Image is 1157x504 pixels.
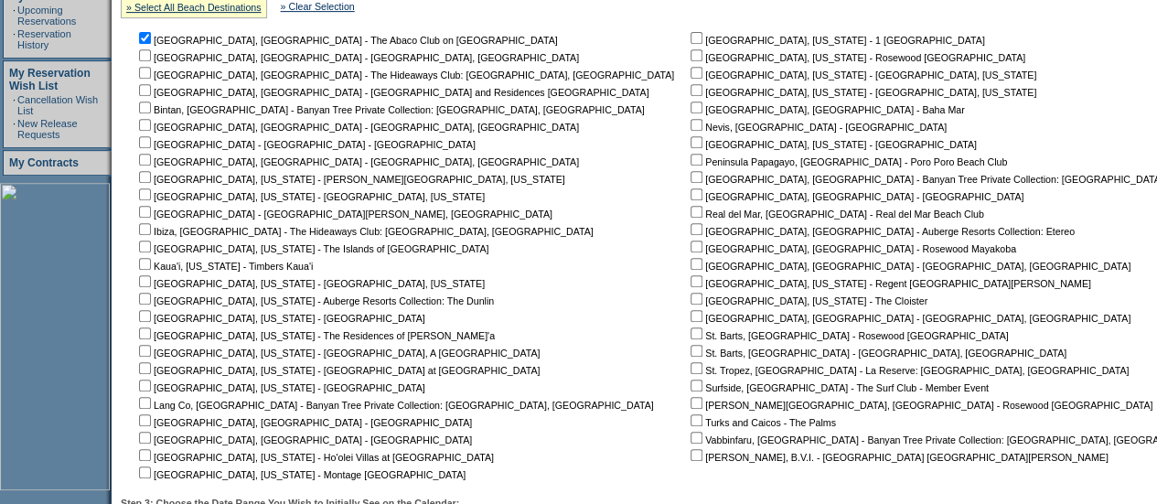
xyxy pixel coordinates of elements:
a: New Release Requests [17,118,77,140]
td: · [13,5,16,27]
nobr: Lang Co, [GEOGRAPHIC_DATA] - Banyan Tree Private Collection: [GEOGRAPHIC_DATA], [GEOGRAPHIC_DATA] [135,400,654,411]
a: Upcoming Reservations [17,5,76,27]
nobr: [GEOGRAPHIC_DATA], [GEOGRAPHIC_DATA] - Baha Mar [687,104,964,115]
nobr: Turks and Caicos - The Palms [687,417,836,428]
nobr: [GEOGRAPHIC_DATA], [US_STATE] - Auberge Resorts Collection: The Dunlin [135,295,494,306]
nobr: Surfside, [GEOGRAPHIC_DATA] - The Surf Club - Member Event [687,382,989,393]
nobr: [PERSON_NAME][GEOGRAPHIC_DATA], [GEOGRAPHIC_DATA] - Rosewood [GEOGRAPHIC_DATA] [687,400,1152,411]
nobr: St. Barts, [GEOGRAPHIC_DATA] - Rosewood [GEOGRAPHIC_DATA] [687,330,1008,341]
nobr: [GEOGRAPHIC_DATA], [GEOGRAPHIC_DATA] - The Abaco Club on [GEOGRAPHIC_DATA] [135,35,558,46]
nobr: [GEOGRAPHIC_DATA], [US_STATE] - The Islands of [GEOGRAPHIC_DATA] [135,243,488,254]
nobr: [GEOGRAPHIC_DATA], [GEOGRAPHIC_DATA] - [GEOGRAPHIC_DATA], [GEOGRAPHIC_DATA] [687,261,1130,272]
nobr: Ibiza, [GEOGRAPHIC_DATA] - The Hideaways Club: [GEOGRAPHIC_DATA], [GEOGRAPHIC_DATA] [135,226,594,237]
nobr: [GEOGRAPHIC_DATA], [GEOGRAPHIC_DATA] - [GEOGRAPHIC_DATA] [135,434,472,445]
td: · [13,28,16,50]
td: · [13,94,16,116]
a: Reservation History [17,28,71,50]
nobr: [GEOGRAPHIC_DATA], [US_STATE] - The Residences of [PERSON_NAME]'a [135,330,495,341]
nobr: [GEOGRAPHIC_DATA], [GEOGRAPHIC_DATA] - The Hideaways Club: [GEOGRAPHIC_DATA], [GEOGRAPHIC_DATA] [135,70,674,80]
nobr: [GEOGRAPHIC_DATA], [GEOGRAPHIC_DATA] - Rosewood Mayakoba [687,243,1016,254]
nobr: [GEOGRAPHIC_DATA], [GEOGRAPHIC_DATA] - [GEOGRAPHIC_DATA], [GEOGRAPHIC_DATA] [135,52,579,63]
nobr: Bintan, [GEOGRAPHIC_DATA] - Banyan Tree Private Collection: [GEOGRAPHIC_DATA], [GEOGRAPHIC_DATA] [135,104,645,115]
nobr: St. Tropez, [GEOGRAPHIC_DATA] - La Reserve: [GEOGRAPHIC_DATA], [GEOGRAPHIC_DATA] [687,365,1129,376]
nobr: Real del Mar, [GEOGRAPHIC_DATA] - Real del Mar Beach Club [687,209,984,220]
nobr: [GEOGRAPHIC_DATA], [GEOGRAPHIC_DATA] - [GEOGRAPHIC_DATA] and Residences [GEOGRAPHIC_DATA] [135,87,648,98]
nobr: [GEOGRAPHIC_DATA], [US_STATE] - The Cloister [687,295,927,306]
nobr: St. Barts, [GEOGRAPHIC_DATA] - [GEOGRAPHIC_DATA], [GEOGRAPHIC_DATA] [687,348,1066,359]
a: » Clear Selection [281,1,355,12]
nobr: [PERSON_NAME], B.V.I. - [GEOGRAPHIC_DATA] [GEOGRAPHIC_DATA][PERSON_NAME] [687,452,1109,463]
nobr: [GEOGRAPHIC_DATA] - [GEOGRAPHIC_DATA][PERSON_NAME], [GEOGRAPHIC_DATA] [135,209,552,220]
nobr: [GEOGRAPHIC_DATA], [US_STATE] - [GEOGRAPHIC_DATA], [US_STATE] [687,87,1036,98]
nobr: [GEOGRAPHIC_DATA] - [GEOGRAPHIC_DATA] - [GEOGRAPHIC_DATA] [135,139,476,150]
td: · [13,118,16,140]
nobr: [GEOGRAPHIC_DATA], [US_STATE] - Ho'olei Villas at [GEOGRAPHIC_DATA] [135,452,494,463]
nobr: [GEOGRAPHIC_DATA], [GEOGRAPHIC_DATA] - [GEOGRAPHIC_DATA], [GEOGRAPHIC_DATA] [687,313,1130,324]
nobr: [GEOGRAPHIC_DATA], [GEOGRAPHIC_DATA] - [GEOGRAPHIC_DATA] [687,191,1023,202]
nobr: [GEOGRAPHIC_DATA], [US_STATE] - [GEOGRAPHIC_DATA] at [GEOGRAPHIC_DATA] [135,365,540,376]
a: My Contracts [9,156,79,169]
a: Cancellation Wish List [17,94,98,116]
a: » Select All Beach Destinations [126,2,262,13]
nobr: [GEOGRAPHIC_DATA], [GEOGRAPHIC_DATA] - [GEOGRAPHIC_DATA], [GEOGRAPHIC_DATA] [135,156,579,167]
nobr: [GEOGRAPHIC_DATA], [US_STATE] - [GEOGRAPHIC_DATA], A [GEOGRAPHIC_DATA] [135,348,540,359]
nobr: [GEOGRAPHIC_DATA], [US_STATE] - [GEOGRAPHIC_DATA], [US_STATE] [135,191,485,202]
nobr: [GEOGRAPHIC_DATA], [US_STATE] - [GEOGRAPHIC_DATA] [687,139,977,150]
nobr: Kaua'i, [US_STATE] - Timbers Kaua'i [135,261,313,272]
nobr: Nevis, [GEOGRAPHIC_DATA] - [GEOGRAPHIC_DATA] [687,122,947,133]
nobr: [GEOGRAPHIC_DATA], [GEOGRAPHIC_DATA] - Auberge Resorts Collection: Etereo [687,226,1075,237]
nobr: [GEOGRAPHIC_DATA], [US_STATE] - [GEOGRAPHIC_DATA], [US_STATE] [687,70,1036,80]
nobr: [GEOGRAPHIC_DATA], [US_STATE] - Regent [GEOGRAPHIC_DATA][PERSON_NAME] [687,278,1091,289]
nobr: [GEOGRAPHIC_DATA], [US_STATE] - [GEOGRAPHIC_DATA], [US_STATE] [135,278,485,289]
nobr: Peninsula Papagayo, [GEOGRAPHIC_DATA] - Poro Poro Beach Club [687,156,1007,167]
nobr: [GEOGRAPHIC_DATA], [US_STATE] - Rosewood [GEOGRAPHIC_DATA] [687,52,1025,63]
nobr: [GEOGRAPHIC_DATA], [US_STATE] - Montage [GEOGRAPHIC_DATA] [135,469,466,480]
a: My Reservation Wish List [9,67,91,92]
nobr: [GEOGRAPHIC_DATA], [GEOGRAPHIC_DATA] - [GEOGRAPHIC_DATA] [135,417,472,428]
nobr: [GEOGRAPHIC_DATA], [US_STATE] - [GEOGRAPHIC_DATA] [135,382,425,393]
nobr: [GEOGRAPHIC_DATA], [GEOGRAPHIC_DATA] - [GEOGRAPHIC_DATA], [GEOGRAPHIC_DATA] [135,122,579,133]
nobr: [GEOGRAPHIC_DATA], [US_STATE] - [PERSON_NAME][GEOGRAPHIC_DATA], [US_STATE] [135,174,565,185]
nobr: [GEOGRAPHIC_DATA], [US_STATE] - [GEOGRAPHIC_DATA] [135,313,425,324]
nobr: [GEOGRAPHIC_DATA], [US_STATE] - 1 [GEOGRAPHIC_DATA] [687,35,985,46]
